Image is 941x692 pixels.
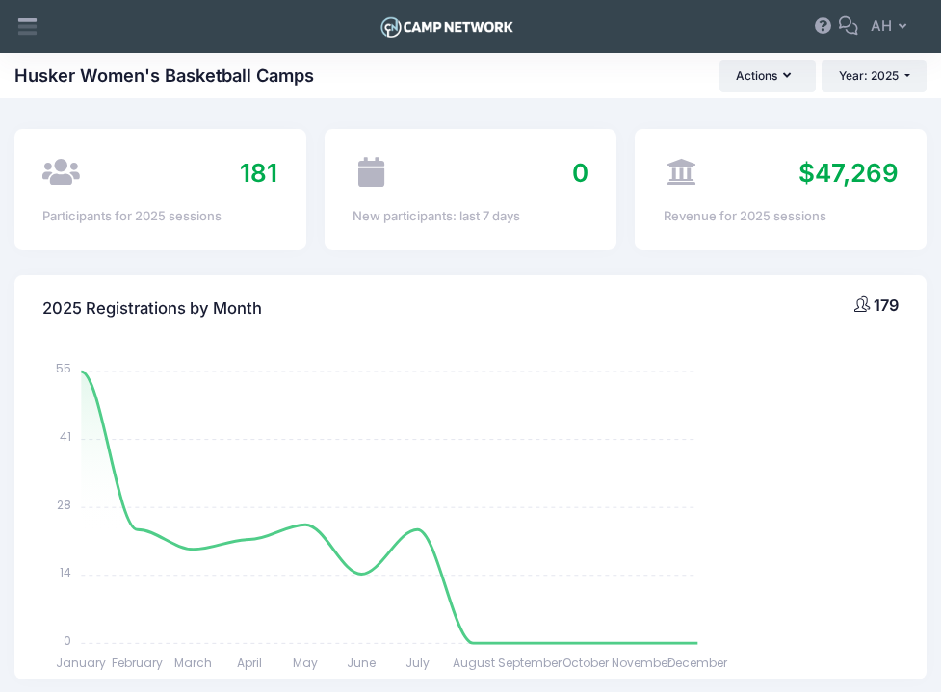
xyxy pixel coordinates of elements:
tspan: 0 [65,632,72,649]
h1: Husker Women's Basketball Camps [14,65,314,87]
tspan: February [112,655,163,672]
tspan: 28 [58,497,72,513]
tspan: July [405,655,430,672]
tspan: December [668,655,729,672]
button: Actions [719,60,816,92]
tspan: May [293,655,318,672]
tspan: March [174,655,212,672]
div: Show aside menu [9,5,47,49]
span: 0 [572,158,588,188]
tspan: November [612,655,672,672]
span: 181 [240,158,277,188]
tspan: April [237,655,262,672]
tspan: 41 [61,428,72,445]
span: Year: 2025 [839,68,899,83]
span: $47,269 [798,158,899,188]
tspan: January [57,655,107,672]
tspan: October [562,655,610,672]
span: 179 [874,295,899,315]
h4: 2025 Registrations by Month [42,282,262,337]
tspan: September [498,655,562,672]
tspan: 14 [61,565,72,581]
tspan: 55 [57,361,72,377]
button: Year: 2025 [822,60,927,92]
div: New participants: last 7 days [353,207,588,226]
button: AH [858,5,927,49]
div: Participants for 2025 sessions [42,207,277,226]
tspan: June [347,655,376,672]
tspan: August [453,655,495,672]
img: Logo [378,13,515,41]
div: Revenue for 2025 sessions [664,207,899,226]
span: AH [871,15,892,37]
